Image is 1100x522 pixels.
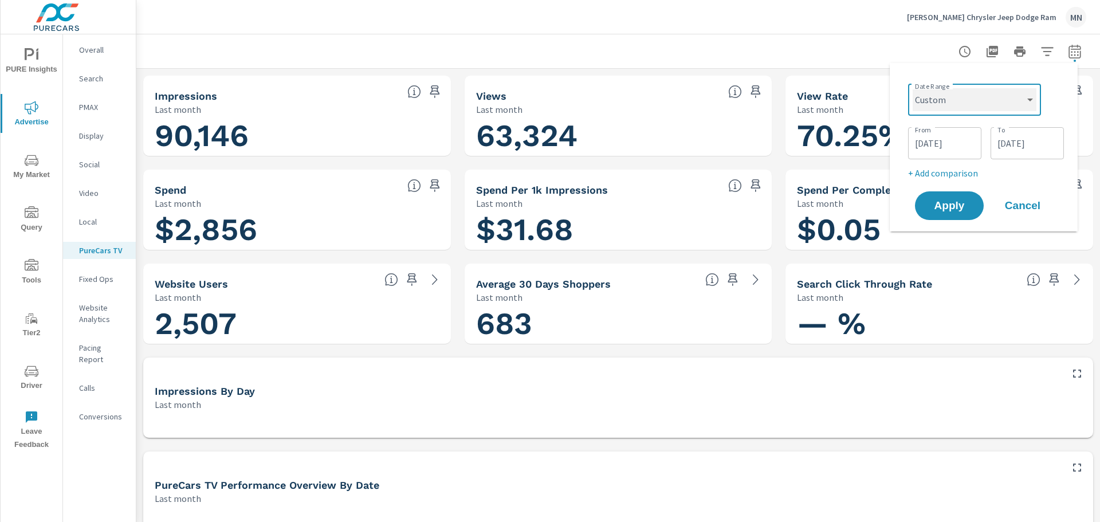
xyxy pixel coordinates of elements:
p: Display [79,130,127,142]
a: See more details in report [1068,270,1086,289]
h1: $31.68 [476,210,761,249]
p: Last month [155,492,201,505]
button: Cancel [988,191,1057,220]
span: Apply [926,201,972,211]
h5: Spend Per 1k Impressions [476,184,608,196]
p: PMAX [79,101,127,113]
div: Calls [63,379,136,397]
div: Video [63,185,136,202]
button: Print Report [1008,40,1031,63]
span: Percentage of users who viewed your campaigns who clicked through to your website. For example, i... [1027,273,1040,286]
h5: Spend Per Completed View [797,184,935,196]
p: Search [79,73,127,84]
span: Save this to your personalized report [403,270,421,289]
span: Leave Feedback [4,410,59,452]
p: Conversions [79,411,127,422]
button: Maximize Widget [1068,458,1086,477]
h5: Website Users [155,278,228,290]
div: Local [63,213,136,230]
p: Last month [155,103,201,116]
span: Query [4,206,59,234]
a: See more details in report [747,270,765,289]
h1: 70.25% [797,116,1082,155]
span: A rolling 30 day total of daily Shoppers on the dealership website, averaged over the selected da... [705,273,719,286]
span: Total spend per 1,000 impressions. [Source: This data is provided by the video advertising platform] [728,179,742,193]
p: Last month [476,197,522,210]
button: Select Date Range [1063,40,1086,63]
button: Apply Filters [1036,40,1059,63]
p: PureCars TV [79,245,127,256]
div: PureCars TV [63,242,136,259]
h5: Impressions by Day [155,385,255,397]
p: Last month [155,197,201,210]
h5: Impressions [155,90,217,102]
p: Last month [797,197,843,210]
h1: 63,324 [476,116,761,155]
div: Conversions [63,408,136,425]
p: Last month [476,291,522,304]
div: Fixed Ops [63,270,136,288]
span: My Market [4,154,59,182]
span: Cancel [1000,201,1046,211]
span: Save this to your personalized report [747,83,765,101]
div: Pacing Report [63,339,136,368]
button: "Export Report to PDF" [981,40,1004,63]
h5: Average 30 Days Shoppers [476,278,611,290]
p: Last month [155,291,201,304]
span: Driver [4,364,59,393]
span: Save this to your personalized report [1045,270,1063,289]
div: Overall [63,41,136,58]
h5: View Rate [797,90,848,102]
h5: PureCars TV Performance Overview By Date [155,479,379,491]
span: Save this to your personalized report [426,176,444,195]
p: Video [79,187,127,199]
h5: Views [476,90,506,102]
p: Last month [476,103,522,116]
h5: Spend [155,184,186,196]
p: Overall [79,44,127,56]
h5: Search Click Through Rate [797,278,932,290]
h1: $0.05 [797,210,1082,249]
div: PMAX [63,99,136,116]
div: Social [63,156,136,173]
span: Save this to your personalized report [426,83,444,101]
div: Display [63,127,136,144]
p: Social [79,159,127,170]
p: Last month [155,398,201,411]
p: + Add comparison [908,166,1064,180]
span: Save this to your personalized report [747,176,765,195]
p: Last month [797,103,843,116]
div: MN [1066,7,1086,28]
h1: 2,507 [155,304,439,343]
span: PURE Insights [4,48,59,76]
span: Unique website visitors over the selected time period. [Source: Website Analytics] [384,273,398,286]
p: Calls [79,382,127,394]
h1: 90,146 [155,116,439,155]
p: Pacing Report [79,342,127,365]
div: Website Analytics [63,299,136,328]
p: Local [79,216,127,227]
h1: $2,856 [155,210,439,249]
p: Website Analytics [79,302,127,325]
p: Last month [797,291,843,304]
span: Number of times your connected TV ad was viewed completely by a user. [Source: This data is provi... [728,85,742,99]
h1: — % [797,304,1082,343]
span: Save this to your personalized report [724,270,742,289]
div: nav menu [1,34,62,456]
span: Tier2 [4,312,59,340]
span: Advertise [4,101,59,129]
p: [PERSON_NAME] Chrysler Jeep Dodge Ram [907,12,1056,22]
span: Tools [4,259,59,287]
button: Apply [915,191,984,220]
h1: 683 [476,304,761,343]
div: Search [63,70,136,87]
button: Maximize Widget [1068,364,1086,383]
p: Fixed Ops [79,273,127,285]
